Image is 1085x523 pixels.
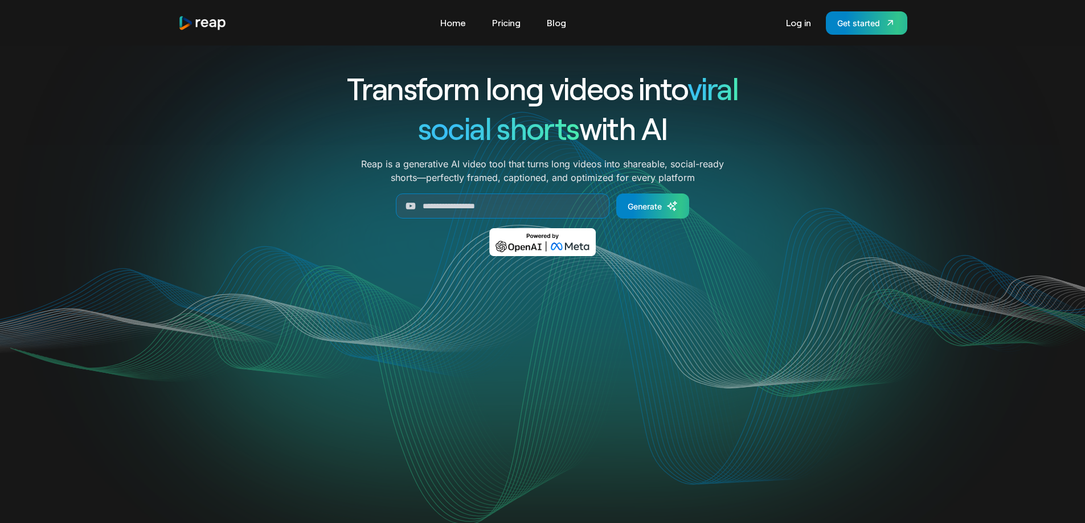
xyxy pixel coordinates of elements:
[306,68,780,108] h1: Transform long videos into
[435,14,472,32] a: Home
[178,15,227,31] a: home
[489,228,596,256] img: Powered by OpenAI & Meta
[313,273,772,502] video: Your browser does not support the video tag.
[687,69,738,106] span: viral
[486,14,526,32] a: Pricing
[306,108,780,148] h1: with AI
[628,200,662,212] div: Generate
[418,109,579,146] span: social shorts
[616,193,689,219] a: Generate
[541,14,572,32] a: Blog
[178,15,227,31] img: reap logo
[306,193,780,219] form: Generate Form
[361,157,724,184] p: Reap is a generative AI video tool that turns long videos into shareable, social-ready shorts—per...
[826,11,907,35] a: Get started
[780,14,817,32] a: Log in
[837,17,880,29] div: Get started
